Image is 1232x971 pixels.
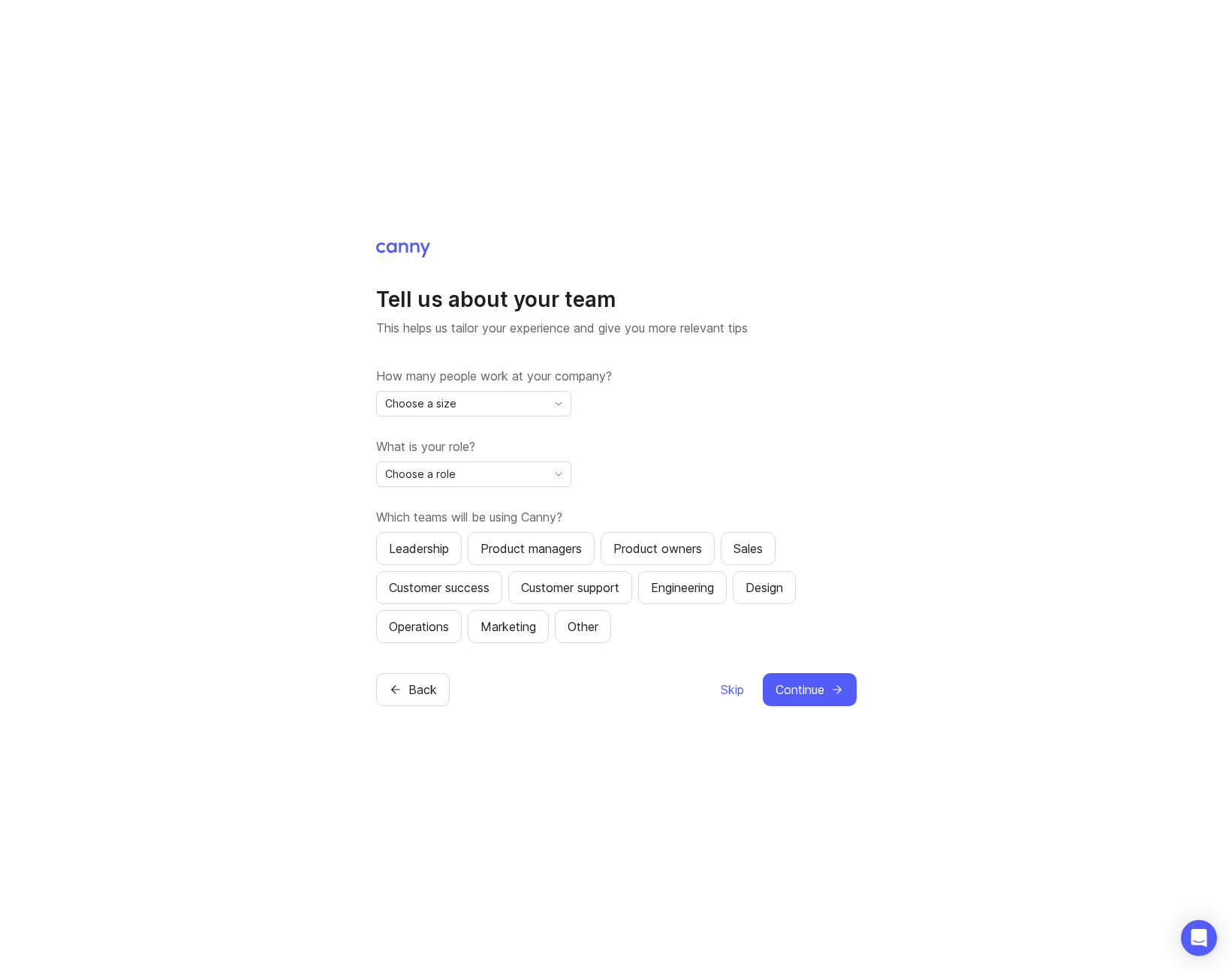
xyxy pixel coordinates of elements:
[376,367,857,385] label: How many people work at your company?
[746,579,783,597] div: Design
[763,673,857,706] button: Continue
[376,673,450,706] button: Back
[721,532,776,565] button: Sales
[733,571,796,604] button: Design
[385,466,456,482] span: Choose a role
[508,571,632,604] button: Customer support
[376,461,571,487] div: toggle menu
[389,579,489,597] div: Customer success
[468,610,549,643] button: Marketing
[568,618,598,636] div: Other
[376,532,462,565] button: Leadership
[547,468,571,480] svg: toggle icon
[651,579,714,597] div: Engineering
[1181,920,1217,956] div: Open Intercom Messenger
[480,618,536,636] div: Marketing
[376,610,462,643] button: Operations
[389,540,449,558] div: Leadership
[733,540,763,558] div: Sales
[480,540,582,558] div: Product managers
[376,391,571,416] div: toggle menu
[376,242,430,257] img: Canny Home
[776,681,824,699] span: Continue
[720,673,745,706] button: Skip
[468,532,595,565] button: Product managers
[389,618,449,636] div: Operations
[613,540,702,558] div: Product owners
[601,532,715,565] button: Product owners
[638,571,727,604] button: Engineering
[376,571,502,604] button: Customer success
[376,508,857,526] label: Which teams will be using Canny?
[521,579,619,597] div: Customer support
[721,681,744,699] span: Skip
[547,398,571,410] svg: toggle icon
[376,437,857,455] label: What is your role?
[385,395,456,412] span: Choose a size
[376,319,857,337] p: This helps us tailor your experience and give you more relevant tips
[555,610,611,643] button: Other
[408,681,437,699] span: Back
[376,286,857,313] h1: Tell us about your team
